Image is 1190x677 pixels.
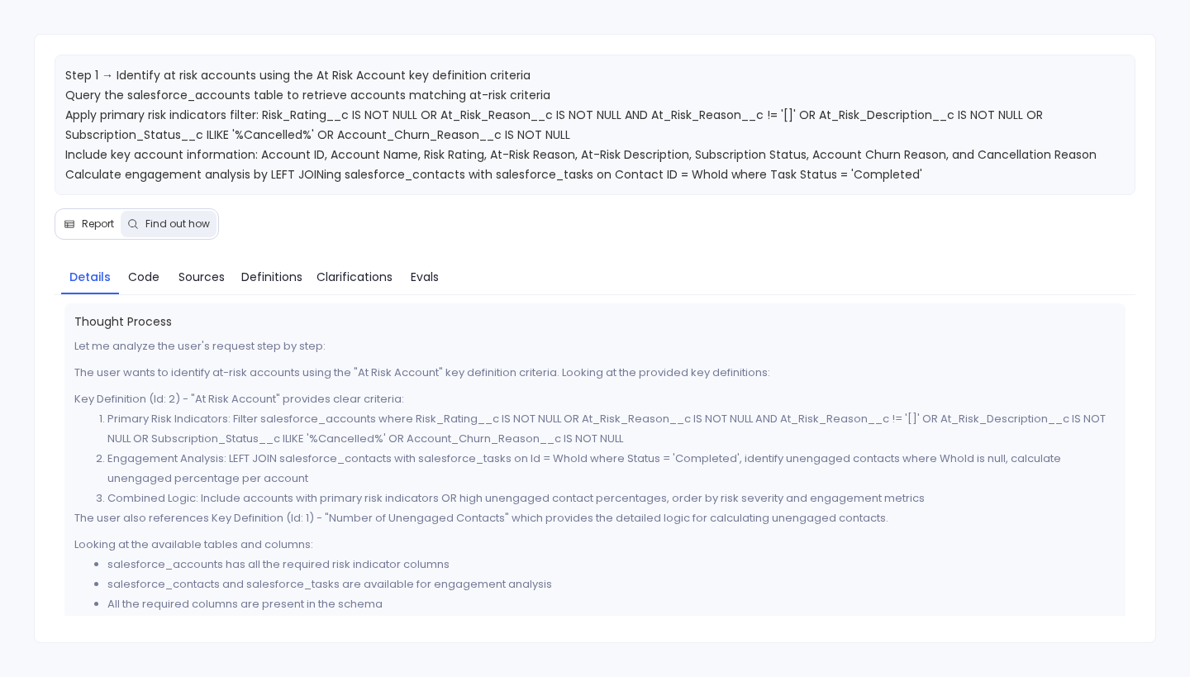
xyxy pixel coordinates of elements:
[74,614,1116,634] p: The user's request is very detailed and matches exactly with the key definitions provided. There ...
[65,67,1097,242] span: Step 1 → Identify at risk accounts using the At Risk Account key definition criteria Query the sa...
[107,409,1116,449] li: Primary Risk Indicators: Filter salesforce_accounts where Risk_Rating__c IS NOT NULL OR At_Risk_R...
[74,508,1116,528] p: The user also references Key Definition (Id: 1) - "Number of Unengaged Contacts" which provides t...
[74,363,1116,383] p: The user wants to identify at-risk accounts using the "At Risk Account" key definition criteria. ...
[241,268,302,286] span: Definitions
[178,268,225,286] span: Sources
[107,555,1116,574] li: salesforce_accounts has all the required risk indicator columns
[107,574,1116,594] li: salesforce_contacts and salesforce_tasks are available for engagement analysis
[121,211,217,237] button: Find out how
[317,268,393,286] span: Clarifications
[74,535,1116,555] p: Looking at the available tables and columns:
[107,489,1116,508] li: Combined Logic: Include accounts with primary risk indicators OR high unengaged contact percentag...
[107,449,1116,489] li: Engagement Analysis: LEFT JOIN salesforce_contacts with salesforce_tasks on Id = WhoId where Stat...
[145,217,210,231] span: Find out how
[74,389,1116,409] p: Key Definition (Id: 2) - "At Risk Account" provides clear criteria:
[128,268,159,286] span: Code
[74,336,1116,356] p: Let me analyze the user's request step by step:
[411,268,439,286] span: Evals
[107,594,1116,614] li: All the required columns are present in the schema
[82,217,114,231] span: Report
[57,211,121,237] button: Report
[74,313,1116,330] span: Thought Process
[69,268,111,286] span: Details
